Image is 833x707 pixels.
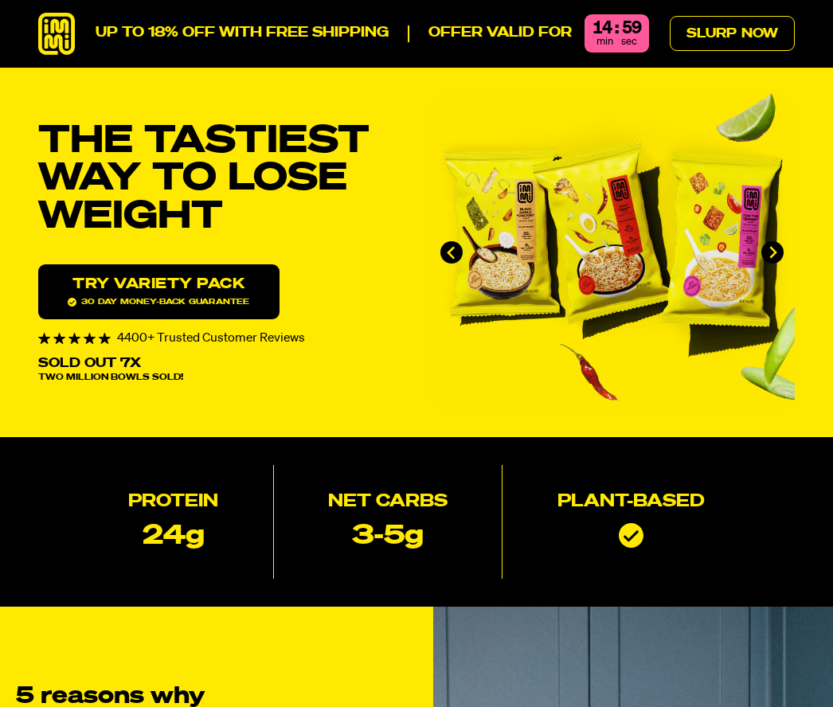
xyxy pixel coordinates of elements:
div: : [615,21,619,38]
div: immi slideshow [429,93,795,412]
li: 1 of 4 [429,93,795,412]
span: 30 day money-back guarantee [68,298,249,307]
h2: Protein [128,494,218,511]
p: Sold Out 7X [38,357,141,370]
div: 59 [622,21,641,38]
div: 14 [592,21,612,38]
span: min [596,37,613,47]
button: Next slide [761,241,784,264]
p: Offer valid for [408,25,572,41]
div: 4400+ Trusted Customer Reviews [38,332,404,345]
p: UP TO 18% OFF WITH FREE SHIPPING [96,25,389,41]
h2: Net Carbs [328,494,448,511]
span: Two Million Bowls Sold! [38,373,183,382]
a: Slurp Now [670,16,795,51]
h2: Plant-based [557,494,705,511]
p: 3-5g [352,523,424,550]
h1: THE TASTIEST WAY TO LOSE WEIGHT [38,123,404,237]
a: Try variety Pack30 day money-back guarantee [38,264,280,319]
button: Go to last slide [440,241,463,264]
p: 24g [143,523,205,550]
span: sec [621,37,637,47]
